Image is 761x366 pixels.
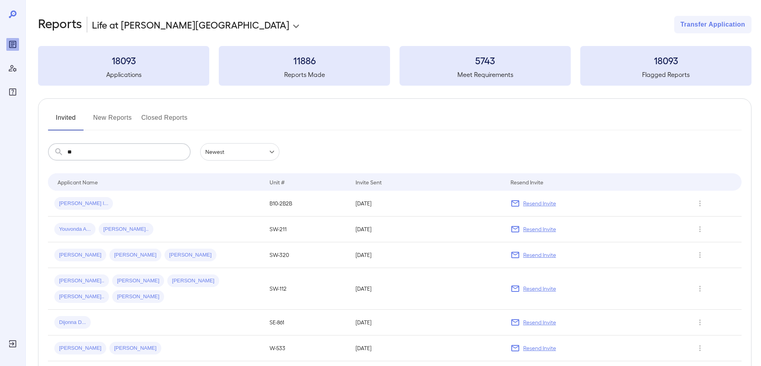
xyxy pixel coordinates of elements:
span: [PERSON_NAME] [109,251,161,259]
span: [PERSON_NAME] l... [54,200,113,207]
p: Resend Invite [523,251,556,259]
span: [PERSON_NAME] [164,251,216,259]
td: B10-2B2B [263,191,349,217]
td: [DATE] [349,191,504,217]
span: [PERSON_NAME] [54,251,106,259]
span: Dijonna D... [54,319,91,326]
span: [PERSON_NAME] [167,277,219,285]
button: Closed Reports [141,111,188,130]
div: Invite Sent [356,177,382,187]
span: [PERSON_NAME] [112,277,164,285]
span: [PERSON_NAME] [112,293,164,301]
td: W-533 [263,335,349,361]
div: Newest [200,143,279,161]
span: [PERSON_NAME].. [99,226,153,233]
h3: 5743 [400,54,571,67]
span: [PERSON_NAME] [54,345,106,352]
td: SE-861 [263,310,349,335]
h3: 18093 [38,54,209,67]
button: Row Actions [694,282,706,295]
button: Row Actions [694,197,706,210]
button: Row Actions [694,316,706,329]
h3: 11886 [219,54,390,67]
div: Resend Invite [511,177,543,187]
span: Youvonda A... [54,226,96,233]
button: Transfer Application [674,16,751,33]
h5: Meet Requirements [400,70,571,79]
div: Log Out [6,337,19,350]
td: SW-211 [263,217,349,242]
h2: Reports [38,16,82,33]
p: Resend Invite [523,225,556,233]
div: Unit # [270,177,285,187]
td: SW-112 [263,268,349,310]
p: Resend Invite [523,285,556,293]
td: [DATE] [349,217,504,242]
p: Resend Invite [523,199,556,207]
button: Row Actions [694,223,706,236]
div: Reports [6,38,19,51]
td: [DATE] [349,335,504,361]
td: [DATE] [349,310,504,335]
button: Row Actions [694,342,706,355]
button: New Reports [93,111,132,130]
p: Life at [PERSON_NAME][GEOGRAPHIC_DATA] [92,18,289,31]
button: Row Actions [694,249,706,261]
div: Applicant Name [57,177,98,187]
td: [DATE] [349,242,504,268]
h5: Applications [38,70,209,79]
h5: Reports Made [219,70,390,79]
summary: 18093Applications11886Reports Made5743Meet Requirements18093Flagged Reports [38,46,751,86]
button: Invited [48,111,84,130]
div: Manage Users [6,62,19,75]
td: SW-320 [263,242,349,268]
td: [DATE] [349,268,504,310]
div: FAQ [6,86,19,98]
p: Resend Invite [523,318,556,326]
p: Resend Invite [523,344,556,352]
span: [PERSON_NAME].. [54,277,109,285]
h5: Flagged Reports [580,70,751,79]
h3: 18093 [580,54,751,67]
span: [PERSON_NAME].. [54,293,109,301]
span: [PERSON_NAME] [109,345,161,352]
